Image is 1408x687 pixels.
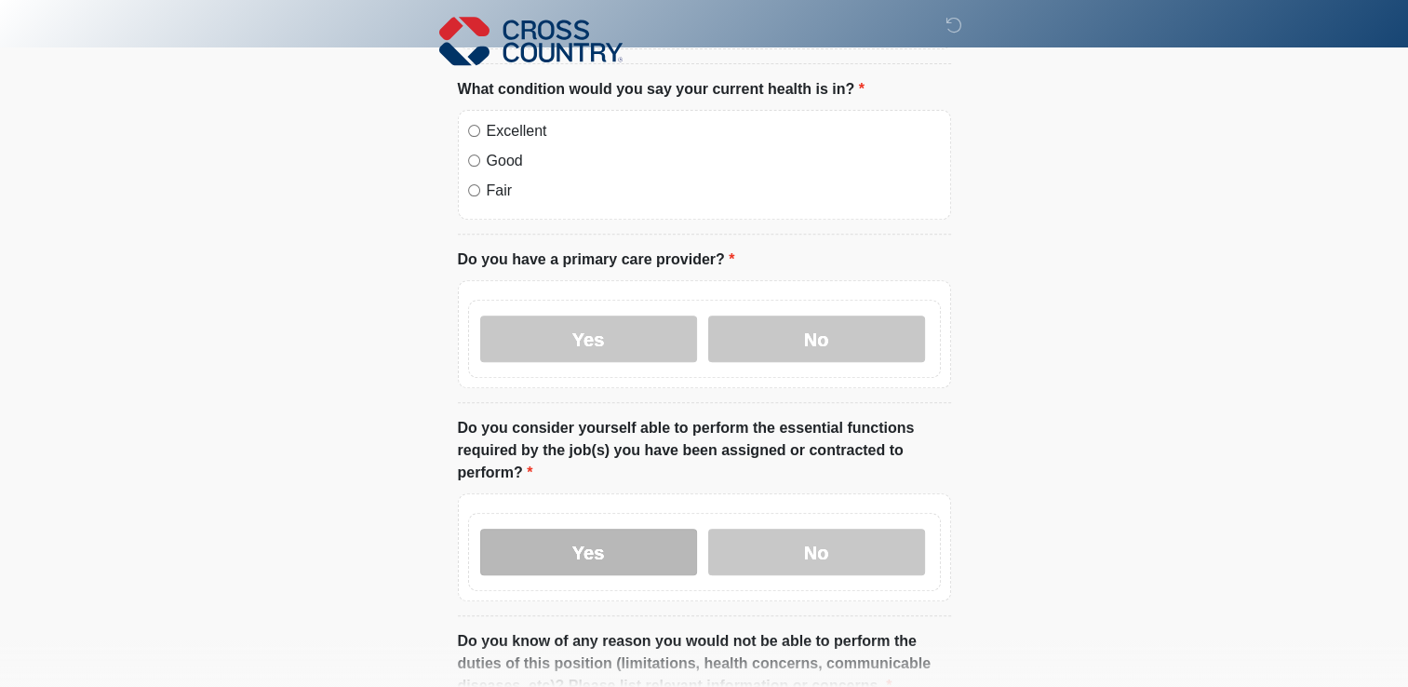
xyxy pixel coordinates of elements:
label: Do you have a primary care provider? [458,249,735,271]
input: Good [468,155,480,167]
label: No [708,529,925,575]
label: No [708,316,925,362]
label: Yes [480,316,697,362]
label: Fair [487,180,941,202]
label: What condition would you say your current health is in? [458,78,865,101]
img: Cross Country Logo [439,14,624,68]
label: Good [487,150,941,172]
input: Excellent [468,125,480,137]
label: Yes [480,529,697,575]
input: Fair [468,184,480,196]
label: Do you consider yourself able to perform the essential functions required by the job(s) you have ... [458,417,951,484]
label: Excellent [487,120,941,142]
